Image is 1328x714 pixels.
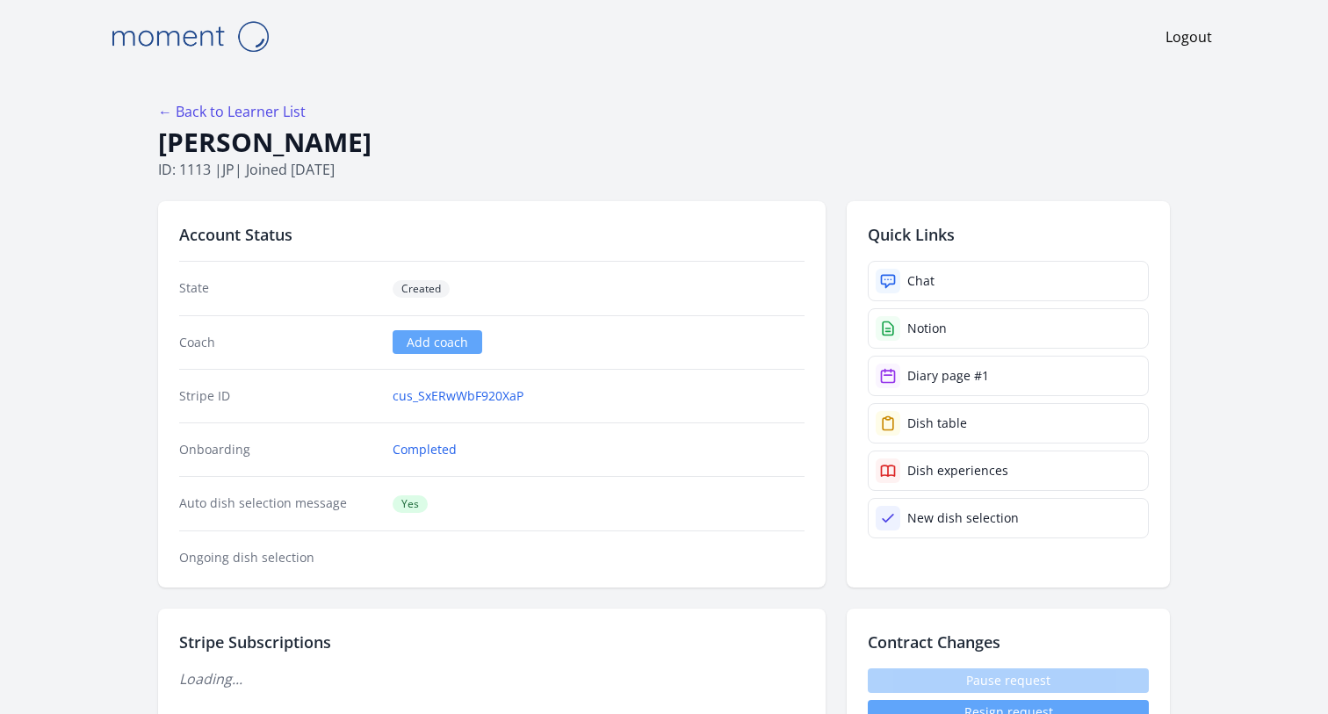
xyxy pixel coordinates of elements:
a: Dish table [868,403,1149,444]
dt: Coach [179,334,379,351]
img: Moment [102,14,278,59]
span: Yes [393,495,428,513]
a: Notion [868,308,1149,349]
p: Loading... [179,668,805,689]
dt: Stripe ID [179,387,379,405]
h2: Stripe Subscriptions [179,630,805,654]
h2: Quick Links [868,222,1149,247]
a: New dish selection [868,498,1149,538]
a: Add coach [393,330,482,354]
a: Completed [393,441,457,458]
span: Pause request [868,668,1149,693]
dt: Onboarding [179,441,379,458]
div: Dish experiences [907,462,1008,480]
p: ID: 1113 | | Joined [DATE] [158,159,1170,180]
h2: Account Status [179,222,805,247]
div: Chat [907,272,935,290]
a: Logout [1166,26,1212,47]
div: Diary page #1 [907,367,989,385]
dt: Ongoing dish selection [179,549,379,566]
span: jp [222,160,235,179]
a: Dish experiences [868,451,1149,491]
a: Chat [868,261,1149,301]
a: cus_SxERwWbF920XaP [393,387,523,405]
h1: [PERSON_NAME] [158,126,1170,159]
div: Notion [907,320,947,337]
dt: Auto dish selection message [179,494,379,513]
div: New dish selection [907,509,1019,527]
a: ← Back to Learner List [158,102,306,121]
dt: State [179,279,379,298]
span: Created [393,280,450,298]
div: Dish table [907,415,967,432]
a: Diary page #1 [868,356,1149,396]
h2: Contract Changes [868,630,1149,654]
